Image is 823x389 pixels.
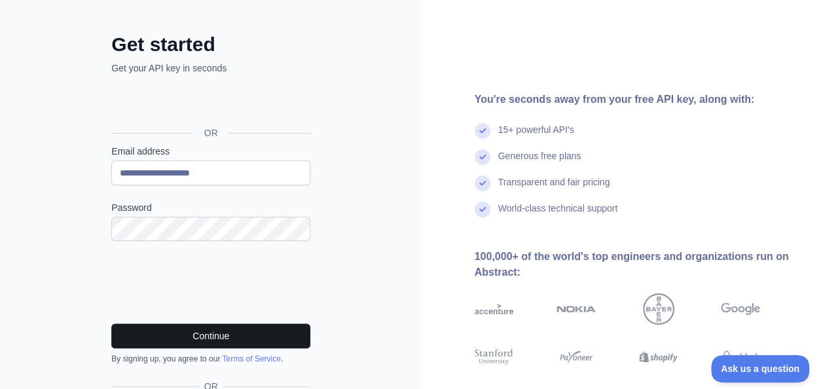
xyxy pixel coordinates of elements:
span: OR [194,126,229,139]
div: You're seconds away from your free API key, along with: [475,92,803,107]
img: accenture [475,293,514,325]
h2: Get started [111,33,310,56]
iframe: Sign in with Google Button [105,89,314,118]
a: Terms of Service [222,354,280,363]
img: payoneer [557,347,596,367]
img: check mark [475,149,490,165]
img: google [721,293,760,325]
img: nokia [557,293,596,325]
img: shopify [639,347,678,367]
div: 100,000+ of the world's top engineers and organizations run on Abstract: [475,249,803,280]
img: airbnb [721,347,760,367]
div: Generous free plans [498,149,581,176]
img: check mark [475,176,490,191]
img: bayer [643,293,674,325]
iframe: Toggle Customer Support [711,355,810,382]
img: check mark [475,202,490,217]
div: World-class technical support [498,202,618,228]
button: Continue [111,324,310,348]
div: Transparent and fair pricing [498,176,610,202]
label: Password [111,201,310,214]
img: stanford university [475,347,514,367]
div: By signing up, you agree to our . [111,354,310,364]
label: Email address [111,145,310,158]
p: Get your API key in seconds [111,62,310,75]
iframe: reCAPTCHA [111,257,310,308]
img: check mark [475,123,490,139]
div: 15+ powerful API's [498,123,574,149]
